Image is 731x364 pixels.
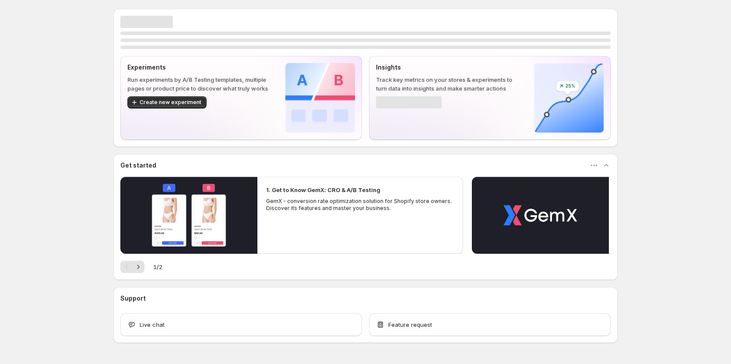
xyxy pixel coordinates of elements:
[127,63,271,72] p: Experiments
[266,185,380,194] h2: 1. Get to Know GemX: CRO & A/B Testing
[120,294,146,303] h3: Support
[285,63,355,133] img: Experiments
[132,261,144,273] button: Next
[388,320,432,329] span: Feature request
[376,75,520,93] p: Track key metrics on your stores & experiments to turn data into insights and make smarter actions
[153,262,162,271] span: 1 / 2
[140,320,165,329] span: Live chat
[534,63,604,133] img: Insights
[472,177,609,254] button: Play video
[120,177,257,254] button: Play video
[266,198,454,212] p: GemX - conversion rate optimization solution for Shopify store owners. Discover its features and ...
[120,261,144,273] nav: Pagination
[127,96,207,108] button: Create new experiment
[140,99,201,106] span: Create new experiment
[127,75,271,93] p: Run experiments by A/B Testing templates, multiple pages or product price to discover what truly ...
[376,63,520,72] p: Insights
[120,161,156,170] h3: Get started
